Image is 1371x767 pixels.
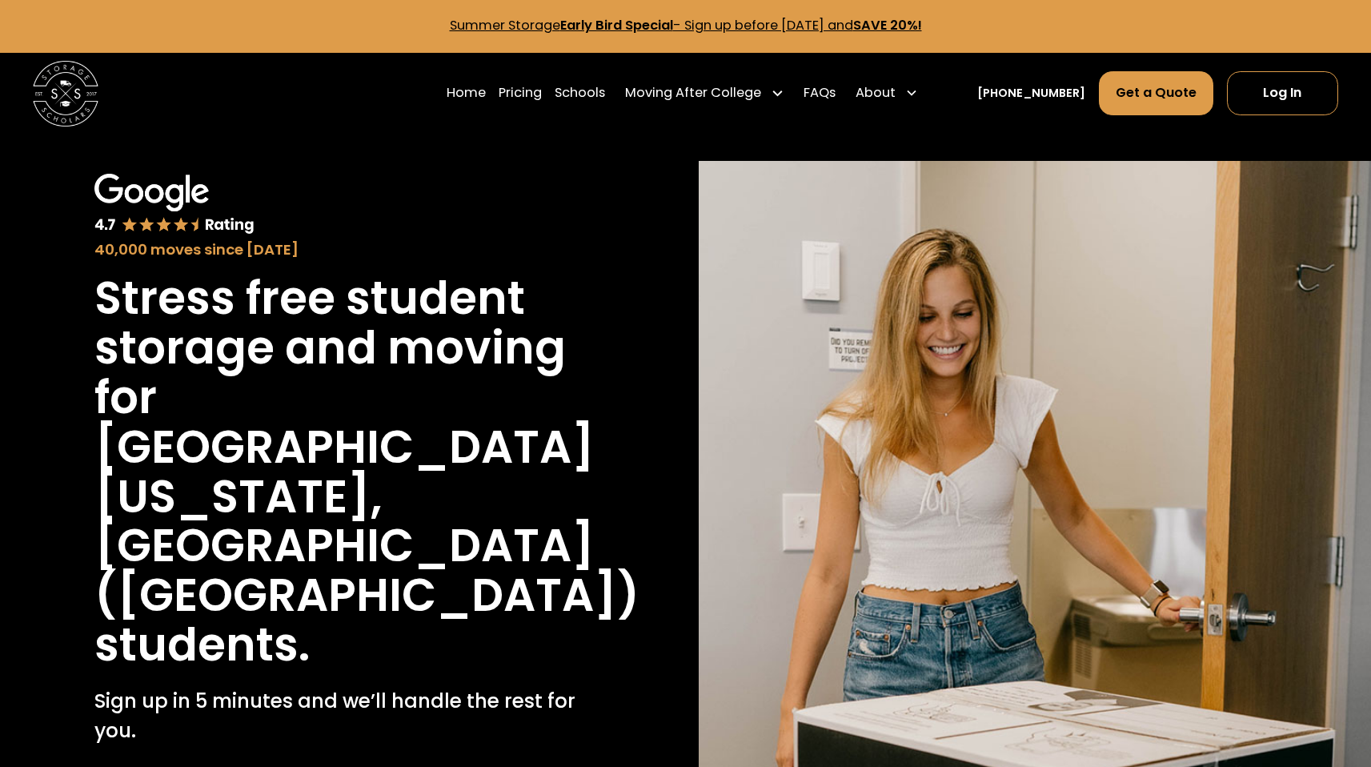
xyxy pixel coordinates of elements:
img: Storage Scholars main logo [33,61,98,126]
a: Schools [555,70,605,116]
div: Moving After College [625,83,761,103]
h1: [GEOGRAPHIC_DATA][US_STATE], [GEOGRAPHIC_DATA] ([GEOGRAPHIC_DATA]) [94,423,639,621]
strong: Early Bird Special [560,16,673,34]
strong: SAVE 20%! [853,16,922,34]
p: Sign up in 5 minutes and we’ll handle the rest for you. [94,687,579,746]
a: Log In [1227,71,1338,115]
a: Home [447,70,486,116]
div: 40,000 moves since [DATE] [94,239,579,261]
a: Get a Quote [1099,71,1214,115]
h1: Stress free student storage and moving for [94,274,579,423]
a: Summer StorageEarly Bird Special- Sign up before [DATE] andSAVE 20%! [450,16,922,34]
a: FAQs [804,70,836,116]
div: About [849,70,925,116]
h1: students. [94,620,310,670]
div: Moving After College [619,70,791,116]
a: Pricing [499,70,542,116]
a: [PHONE_NUMBER] [977,85,1085,102]
img: Google 4.7 star rating [94,174,255,235]
div: About [856,83,896,103]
